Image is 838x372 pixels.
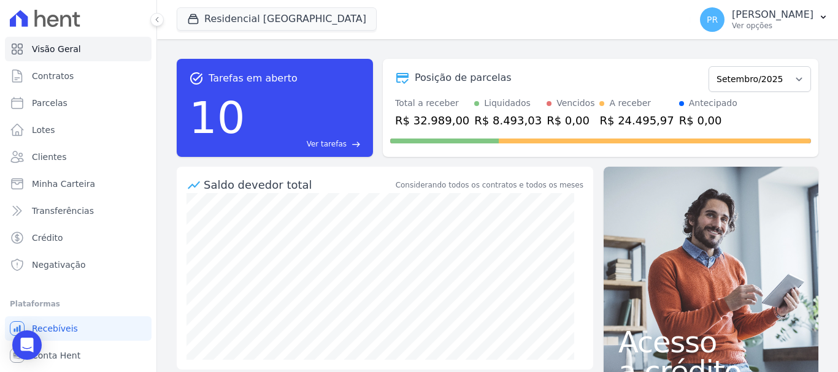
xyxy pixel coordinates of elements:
[32,259,86,271] span: Negativação
[5,199,152,223] a: Transferências
[707,15,718,24] span: PR
[209,71,298,86] span: Tarefas em aberto
[732,9,813,21] p: [PERSON_NAME]
[599,112,674,129] div: R$ 24.495,97
[5,226,152,250] a: Crédito
[32,97,67,109] span: Parcelas
[189,86,245,150] div: 10
[474,112,542,129] div: R$ 8.493,03
[618,327,804,357] span: Acesso
[189,71,204,86] span: task_alt
[10,297,147,311] div: Plataformas
[32,322,78,335] span: Recebíveis
[484,97,531,110] div: Liquidados
[32,232,63,244] span: Crédito
[352,140,361,149] span: east
[5,118,152,142] a: Lotes
[5,91,152,115] a: Parcelas
[5,252,152,277] a: Negativação
[395,97,469,110] div: Total a receber
[5,172,152,196] a: Minha Carteira
[732,21,813,31] p: Ver opções
[32,124,55,136] span: Lotes
[689,97,737,110] div: Antecipado
[12,330,42,360] div: Open Intercom Messenger
[396,180,583,191] div: Considerando todos os contratos e todos os meses
[32,349,80,362] span: Conta Hent
[5,316,152,341] a: Recebíveis
[679,112,737,129] div: R$ 0,00
[547,112,594,129] div: R$ 0,00
[204,177,393,193] div: Saldo devedor total
[415,70,512,85] div: Posição de parcelas
[307,139,347,150] span: Ver tarefas
[556,97,594,110] div: Vencidos
[32,178,95,190] span: Minha Carteira
[5,145,152,169] a: Clientes
[32,70,74,82] span: Contratos
[32,43,81,55] span: Visão Geral
[32,205,94,217] span: Transferências
[5,64,152,88] a: Contratos
[395,112,469,129] div: R$ 32.989,00
[250,139,361,150] a: Ver tarefas east
[690,2,838,37] button: PR [PERSON_NAME] Ver opções
[5,37,152,61] a: Visão Geral
[177,7,377,31] button: Residencial [GEOGRAPHIC_DATA]
[5,343,152,368] a: Conta Hent
[609,97,651,110] div: A receber
[32,151,66,163] span: Clientes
